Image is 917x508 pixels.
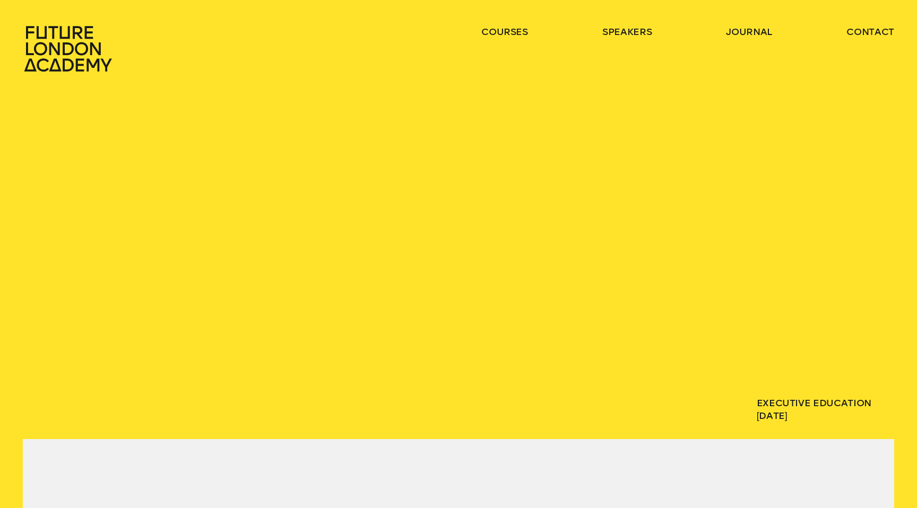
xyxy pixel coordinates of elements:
[602,25,652,38] a: speakers
[757,409,894,422] span: [DATE]
[757,397,871,409] a: Executive Education
[846,25,894,38] a: contact
[481,25,528,38] a: courses
[726,25,772,38] a: journal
